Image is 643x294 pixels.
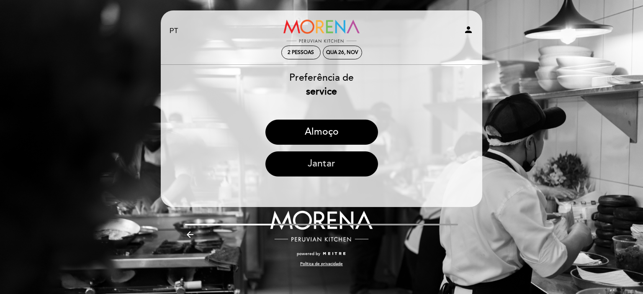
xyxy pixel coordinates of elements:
[297,251,320,257] span: powered by
[306,86,337,97] b: service
[326,49,358,56] div: Qua 26, nov
[297,251,346,257] a: powered by
[265,120,378,145] button: Almoço
[160,71,483,99] div: Preferência de
[300,261,343,267] a: Política de privacidade
[269,20,374,43] a: Morena Peruvian Kitchen
[265,151,378,176] button: Jantar
[288,49,314,56] span: 2 pessoas
[322,252,346,256] img: MEITRE
[463,25,473,38] button: person
[185,230,195,240] i: arrow_backward
[463,25,473,35] i: person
